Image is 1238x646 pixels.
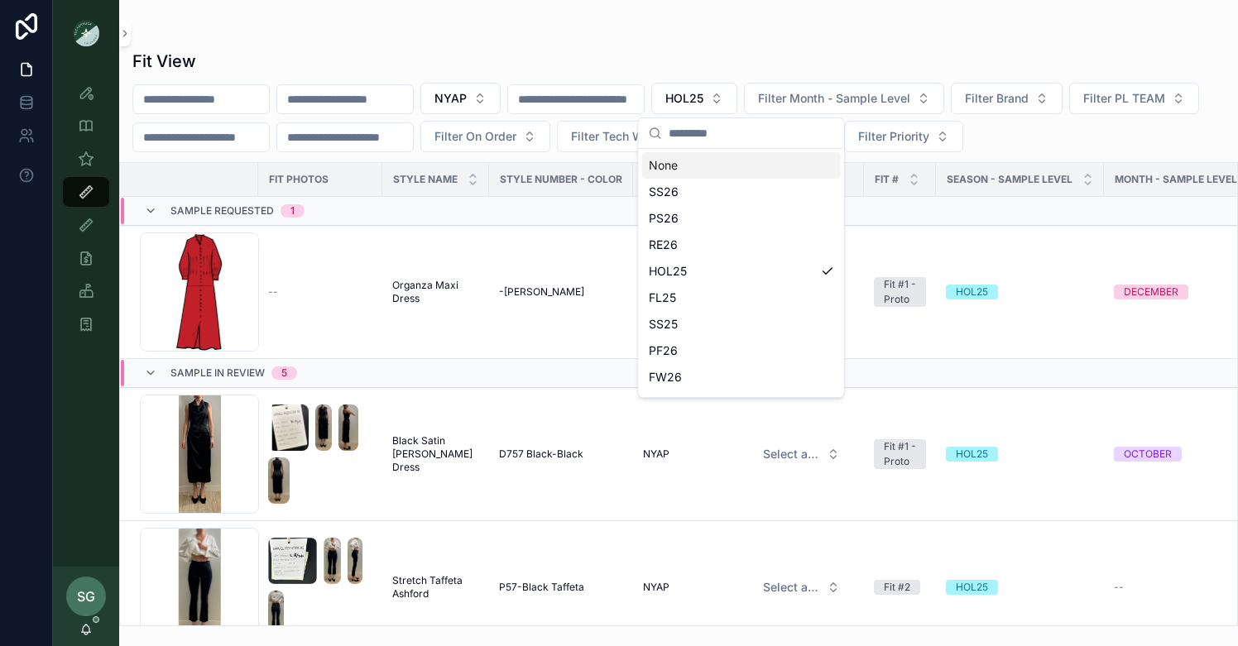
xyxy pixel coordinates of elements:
div: OCTOBER [1124,447,1172,462]
div: scrollable content [53,66,119,361]
div: SS25 [642,311,841,337]
div: FW26 [642,364,841,390]
img: Screenshot-2025-09-30-at-9.29.02-AM.png [338,404,358,451]
div: PF26 [642,337,841,364]
button: Select Button [420,121,550,152]
a: HOL25 [946,285,1094,299]
h1: Fit View [132,50,196,73]
span: Select a HP FIT LEVEL [763,446,820,462]
div: FL25 [642,285,841,311]
a: Fit #2 [874,580,926,595]
div: Fit #1 - Proto [884,439,916,469]
div: HOL25 [956,580,988,595]
a: Screenshot-2025-09-30-at-9.28.57-AM.pngScreenshot-2025-09-30-at-9.28.59-AM.pngScreenshot-2025-09-... [268,404,372,504]
div: 1 [290,204,295,218]
img: Screenshot-2025-08-26-at-2.17.11-PM.png [268,591,284,637]
span: MONTH - SAMPLE LEVEL [1115,173,1237,186]
img: App logo [73,20,99,46]
span: Sample In Review [170,366,265,380]
a: -- [268,285,372,299]
a: Organza Maxi Dress [392,279,479,305]
span: -- [268,285,278,299]
span: Style Number - Color [500,173,622,186]
span: SG [77,586,95,606]
a: NYAP [643,447,729,461]
div: HOL26 [642,390,841,417]
a: Fit #1 - Proto [874,439,926,469]
a: NYAP [643,581,729,594]
button: Select Button [420,83,501,114]
button: Select Button [651,83,737,114]
span: NYAP [434,90,467,107]
a: HOL25 [946,580,1094,595]
img: Screenshot-2025-09-30-at-9.29.04-AM.png [268,457,290,504]
span: Fit # [875,173,899,186]
span: Filter Tech WIP [571,128,655,145]
a: Black Satin [PERSON_NAME] Dress [392,434,479,474]
img: Screenshot-2025-08-26-at-2.17.02-PM.png [324,538,340,584]
span: Filter On Order [434,128,516,145]
a: Select Button [749,438,854,470]
span: D757 Black-Black [499,447,583,461]
div: Fit #1 - Proto [884,277,916,307]
div: None [642,152,841,179]
span: NYAP [643,581,669,594]
div: Suggestions [639,149,844,397]
img: Screenshot-2025-08-26-at-2.16.57-PM.png [268,538,317,584]
span: Filter Month - Sample Level [758,90,910,107]
span: Filter Priority [858,128,929,145]
button: Select Button [844,121,963,152]
span: Filter Brand [965,90,1029,107]
a: Stretch Taffeta Ashford [392,574,479,601]
span: HOL25 [665,90,703,107]
a: P57-Black Taffeta [499,581,623,594]
div: HOL25 [956,447,988,462]
div: PS26 [642,205,841,232]
div: HOL25 [642,258,841,285]
div: SS26 [642,179,841,205]
span: NYAP [643,447,669,461]
div: 5 [281,366,287,380]
img: Screenshot-2025-08-26-at-2.17.08-PM.png [348,538,362,584]
span: Fit Photos [269,173,329,186]
img: Screenshot-2025-09-30-at-9.28.59-AM.png [315,404,332,451]
a: -[PERSON_NAME] [499,285,623,299]
img: Screenshot-2025-09-30-at-9.28.57-AM.png [268,404,309,451]
button: Select Button [750,572,853,602]
div: DECEMBER [1124,285,1178,299]
span: STYLE NAME [393,173,458,186]
div: Fit #2 [884,580,910,595]
span: -[PERSON_NAME] [499,285,584,299]
span: P57-Black Taffeta [499,581,584,594]
a: Fit #1 - Proto [874,277,926,307]
button: Select Button [1069,83,1199,114]
a: HOL25 [946,447,1094,462]
button: Select Button [557,121,689,152]
button: Select Button [750,439,853,469]
span: -- [1114,581,1124,594]
div: HOL25 [956,285,988,299]
button: Select Button [951,83,1063,114]
span: Filter PL TEAM [1083,90,1165,107]
a: Select Button [749,572,854,603]
a: Screenshot-2025-08-26-at-2.16.57-PM.pngScreenshot-2025-08-26-at-2.17.02-PM.pngScreenshot-2025-08-... [268,538,372,637]
span: Select a HP FIT LEVEL [763,579,820,596]
span: Season - Sample Level [947,173,1072,186]
div: RE26 [642,232,841,258]
button: Select Button [744,83,944,114]
span: Sample Requested [170,204,274,218]
a: D757 Black-Black [499,447,623,461]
